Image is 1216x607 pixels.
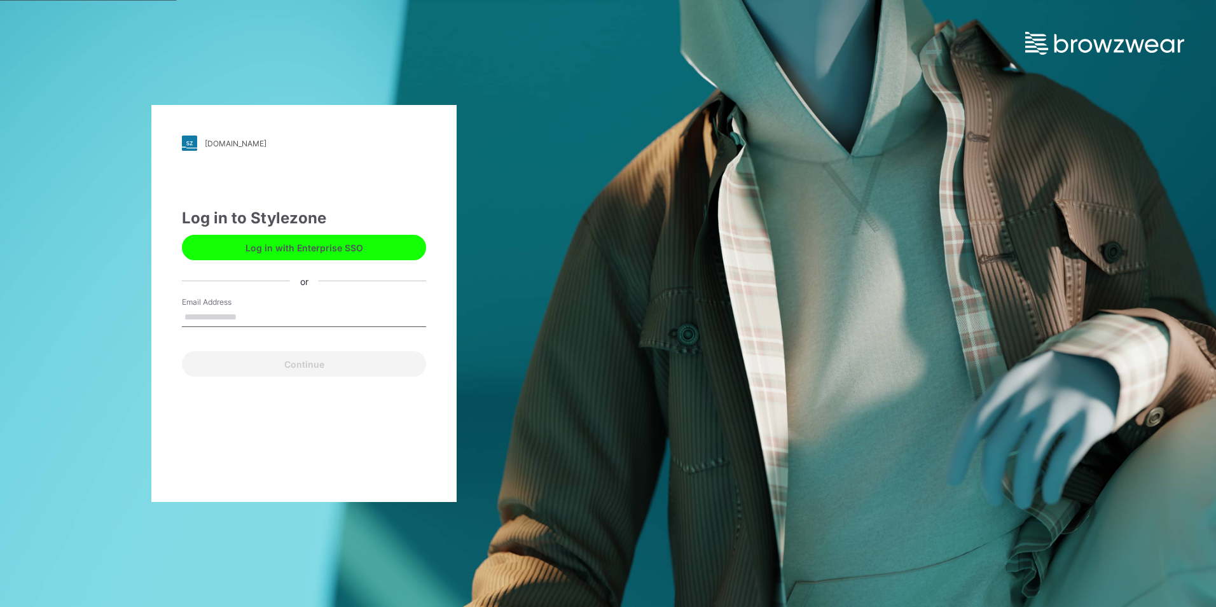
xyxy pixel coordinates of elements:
[290,274,319,288] div: or
[182,136,426,151] a: [DOMAIN_NAME]
[182,235,426,260] button: Log in with Enterprise SSO
[205,139,266,148] div: [DOMAIN_NAME]
[182,297,271,308] label: Email Address
[182,207,426,230] div: Log in to Stylezone
[182,136,197,151] img: stylezone-logo.562084cfcfab977791bfbf7441f1a819.svg
[1025,32,1184,55] img: browzwear-logo.e42bd6dac1945053ebaf764b6aa21510.svg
